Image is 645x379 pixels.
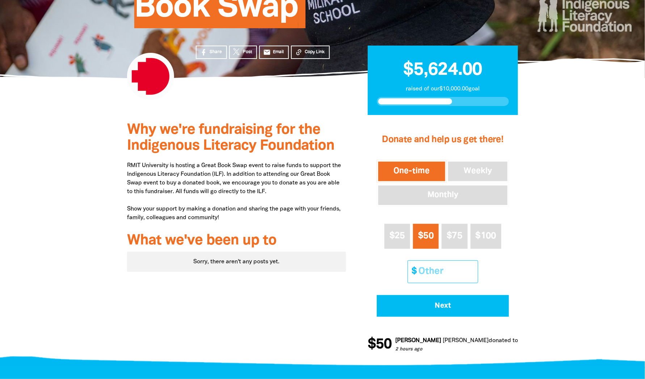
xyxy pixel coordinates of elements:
a: Share [196,46,227,59]
em: [PERSON_NAME] [440,338,486,343]
span: $25 [389,232,405,240]
button: Weekly [447,160,509,183]
span: Next [387,302,499,310]
em: [PERSON_NAME] [393,338,439,343]
div: Donation stream [368,333,518,356]
span: Email [273,49,284,55]
span: donated to [486,338,515,343]
span: Copy Link [305,49,325,55]
span: $50 [418,232,434,240]
span: $5,624.00 [404,62,482,78]
h3: What we've been up to [127,233,346,249]
button: $100 [471,224,502,249]
button: Monthly [377,184,509,206]
div: Paginated content [127,252,346,272]
button: Copy Link [291,46,330,59]
button: Pay with Credit Card [377,295,509,317]
a: Post [229,46,257,59]
button: $50 [413,224,439,249]
span: Share [210,49,222,55]
a: RMIT University's Great Book Swap [515,338,608,343]
span: $100 [476,232,496,240]
button: One-time [377,160,447,183]
a: emailEmail [259,46,289,59]
p: 2 hours ago [393,346,608,353]
i: email [263,48,271,56]
p: raised of our $10,000.00 goal [377,85,509,93]
span: Why we're fundraising for the Indigenous Literacy Foundation [127,123,334,153]
button: $25 [384,224,410,249]
h2: Donate and help us get there! [377,125,509,154]
span: Post [243,49,252,55]
button: $75 [442,224,467,249]
input: Other [414,261,478,283]
p: RMIT University is hosting a Great Book Swap event to raise funds to support the Indigenous Liter... [127,161,346,222]
span: $50 [365,337,389,352]
span: $ [408,261,417,283]
div: Sorry, there aren't any posts yet. [127,252,346,272]
span: $75 [447,232,462,240]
